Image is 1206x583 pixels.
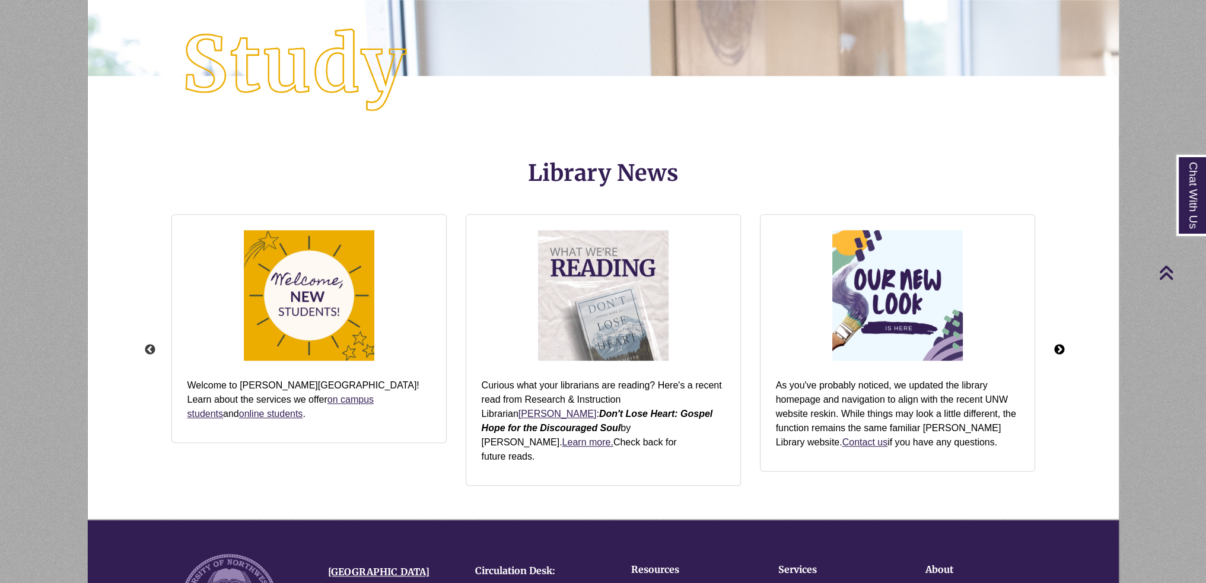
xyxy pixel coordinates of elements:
[842,437,887,447] a: Contact us
[475,566,604,576] h4: Circulation Desk:
[925,565,1036,575] h4: About
[778,565,889,575] h4: Services
[482,409,713,433] strong: Don't Lose Heart: Gospel Hope for the Discouraged Soul
[562,437,613,447] a: Learn more.
[518,409,597,419] a: [PERSON_NAME]
[826,224,969,367] img: Our new look is here
[482,378,725,464] p: Curious what your librarians are reading? Here's a recent read from Research & Instruction Librar...
[1159,265,1203,281] a: Back to Top
[1054,344,1065,356] button: Next
[187,378,431,421] p: Welcome to [PERSON_NAME][GEOGRAPHIC_DATA]! Learn about the services we offer and .
[239,409,303,419] a: online students
[144,344,156,356] button: Previous
[328,566,429,578] a: [GEOGRAPHIC_DATA]
[238,224,380,367] img: Library Services
[631,565,742,575] h4: Resources
[528,159,679,187] span: Library News
[776,378,1019,450] p: As you've probably noticed, we updated the library homepage and navigation to align with the rece...
[139,9,448,129] img: Study
[532,224,674,367] img: Catalog entry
